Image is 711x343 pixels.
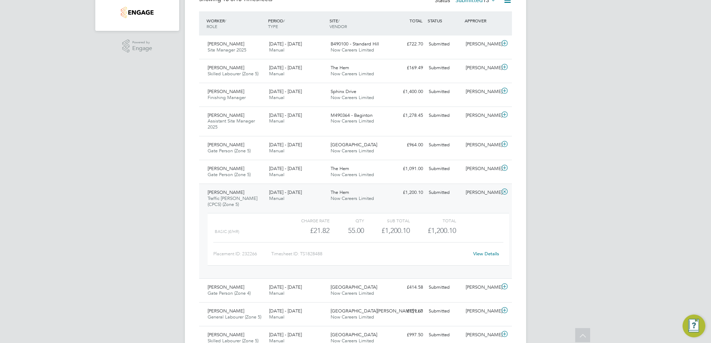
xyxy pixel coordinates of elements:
[331,65,349,71] span: The Hem
[268,23,278,29] span: TYPE
[269,290,284,296] span: Manual
[330,23,347,29] span: VENDOR
[428,226,456,235] span: £1,200.10
[208,94,246,100] span: Finishing Manager
[208,332,244,338] span: [PERSON_NAME]
[389,282,426,293] div: £414.58
[269,142,302,148] span: [DATE] - [DATE]
[331,308,423,314] span: [GEOGRAPHIC_DATA][PERSON_NAME] LLP
[284,216,330,225] div: Charge rate
[269,65,302,71] span: [DATE] - [DATE]
[463,187,500,198] div: [PERSON_NAME]
[225,18,226,23] span: /
[269,118,284,124] span: Manual
[364,225,410,236] div: £1,200.10
[426,282,463,293] div: Submitted
[331,47,374,53] span: Now Careers Limited
[208,314,261,320] span: General Labourer (Zone 5)
[269,284,302,290] span: [DATE] - [DATE]
[330,225,364,236] div: 55.00
[207,23,217,29] span: ROLE
[463,163,500,175] div: [PERSON_NAME]
[426,187,463,198] div: Submitted
[473,251,499,257] a: View Details
[208,65,244,71] span: [PERSON_NAME]
[338,18,340,23] span: /
[269,88,302,94] span: [DATE] - [DATE]
[331,332,377,338] span: [GEOGRAPHIC_DATA]
[121,7,154,18] img: nowcareers-logo-retina.png
[269,195,284,201] span: Manual
[331,284,377,290] span: [GEOGRAPHIC_DATA]
[331,195,374,201] span: Now Careers Limited
[269,171,284,178] span: Manual
[426,163,463,175] div: Submitted
[208,171,251,178] span: Gate Person (Zone 5)
[208,284,244,290] span: [PERSON_NAME]
[283,18,285,23] span: /
[269,71,284,77] span: Manual
[208,165,244,171] span: [PERSON_NAME]
[208,112,244,118] span: [PERSON_NAME]
[331,148,374,154] span: Now Careers Limited
[330,216,364,225] div: QTY
[132,45,152,51] span: Engage
[122,39,153,53] a: Powered byEngage
[269,112,302,118] span: [DATE] - [DATE]
[215,229,239,234] span: Basic (£/HR)
[331,41,379,47] span: B490100 - Standard Hill
[683,315,705,337] button: Engage Resource Center
[271,248,469,260] div: Timesheet ID: TS1828488
[269,41,302,47] span: [DATE] - [DATE]
[269,148,284,154] span: Manual
[132,39,152,45] span: Powered by
[269,165,302,171] span: [DATE] - [DATE]
[426,139,463,151] div: Submitted
[331,94,374,100] span: Now Careers Limited
[331,71,374,77] span: Now Careers Limited
[208,41,244,47] span: [PERSON_NAME]
[426,38,463,50] div: Submitted
[269,332,302,338] span: [DATE] - [DATE]
[208,290,251,296] span: Gate Person (Zone 4)
[426,86,463,98] div: Submitted
[208,88,244,94] span: [PERSON_NAME]
[389,110,426,121] div: £1,278.45
[208,148,251,154] span: Gate Person (Zone 5)
[463,305,500,317] div: [PERSON_NAME]
[269,94,284,100] span: Manual
[331,189,349,195] span: The Hem
[463,14,500,27] div: APPROVER
[331,142,377,148] span: [GEOGRAPHIC_DATA]
[331,314,374,320] span: Now Careers Limited
[208,308,244,314] span: [PERSON_NAME]
[269,189,302,195] span: [DATE] - [DATE]
[364,216,410,225] div: Sub Total
[331,118,374,124] span: Now Careers Limited
[208,118,255,130] span: Assistant Site Manager 2025
[426,14,463,27] div: STATUS
[463,139,500,151] div: [PERSON_NAME]
[331,290,374,296] span: Now Careers Limited
[463,38,500,50] div: [PERSON_NAME]
[205,14,266,33] div: WORKER
[463,282,500,293] div: [PERSON_NAME]
[331,112,373,118] span: M490364 - Baginton
[389,329,426,341] div: £997.50
[208,189,244,195] span: [PERSON_NAME]
[266,14,328,33] div: PERIOD
[463,110,500,121] div: [PERSON_NAME]
[426,305,463,317] div: Submitted
[284,225,330,236] div: £21.82
[389,38,426,50] div: £722.70
[410,216,456,225] div: Total
[389,62,426,74] div: £169.49
[463,329,500,341] div: [PERSON_NAME]
[389,139,426,151] div: £964.00
[331,171,374,178] span: Now Careers Limited
[208,71,258,77] span: Skilled Labourer (Zone 5)
[463,62,500,74] div: [PERSON_NAME]
[426,110,463,121] div: Submitted
[269,314,284,320] span: Manual
[389,305,426,317] div: £159.63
